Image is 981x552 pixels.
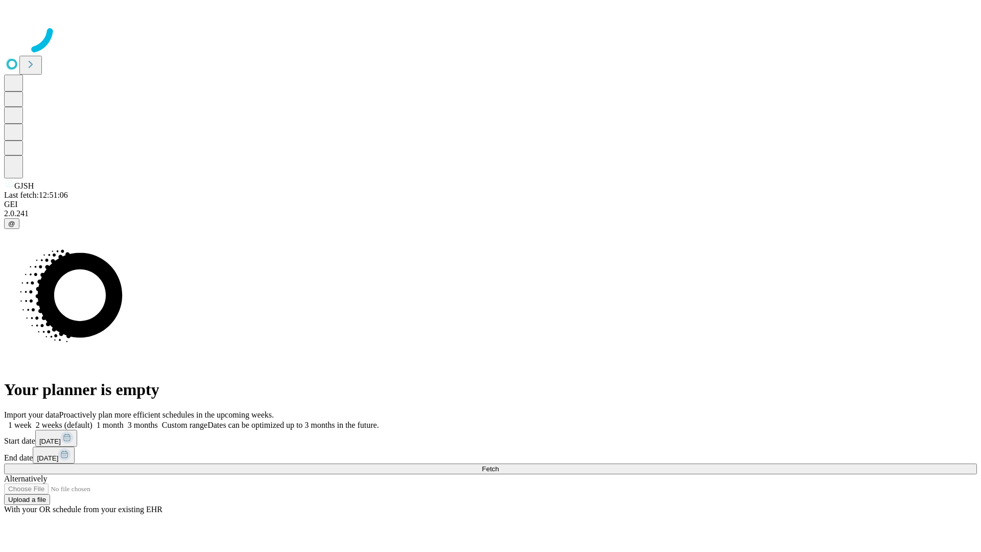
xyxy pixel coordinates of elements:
[97,421,124,429] span: 1 month
[59,410,274,419] span: Proactively plan more efficient schedules in the upcoming weeks.
[4,474,47,483] span: Alternatively
[4,464,977,474] button: Fetch
[39,438,61,445] span: [DATE]
[14,181,34,190] span: GJSH
[8,421,32,429] span: 1 week
[4,494,50,505] button: Upload a file
[4,191,68,199] span: Last fetch: 12:51:06
[4,380,977,399] h1: Your planner is empty
[128,421,158,429] span: 3 months
[207,421,379,429] span: Dates can be optimized up to 3 months in the future.
[4,218,19,229] button: @
[37,454,58,462] span: [DATE]
[482,465,499,473] span: Fetch
[4,505,162,514] span: With your OR schedule from your existing EHR
[8,220,15,227] span: @
[162,421,207,429] span: Custom range
[33,447,75,464] button: [DATE]
[4,209,977,218] div: 2.0.241
[4,430,977,447] div: Start date
[35,430,77,447] button: [DATE]
[4,200,977,209] div: GEI
[4,447,977,464] div: End date
[36,421,92,429] span: 2 weeks (default)
[4,410,59,419] span: Import your data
